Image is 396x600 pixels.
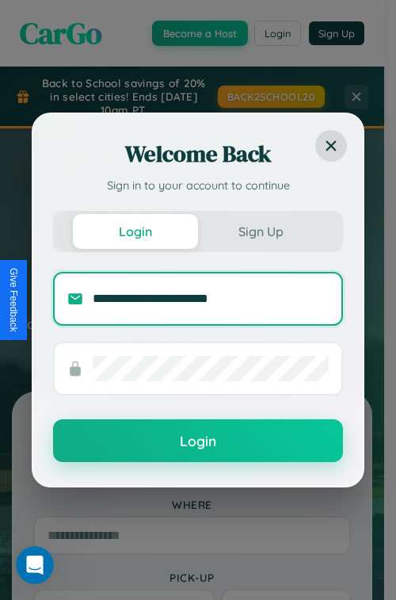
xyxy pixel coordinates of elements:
[73,214,198,249] button: Login
[8,268,19,332] div: Give Feedback
[198,214,323,249] button: Sign Up
[53,178,343,195] p: Sign in to your account to continue
[16,546,54,584] iframe: Intercom live chat
[53,419,343,462] button: Login
[53,138,343,170] h2: Welcome Back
